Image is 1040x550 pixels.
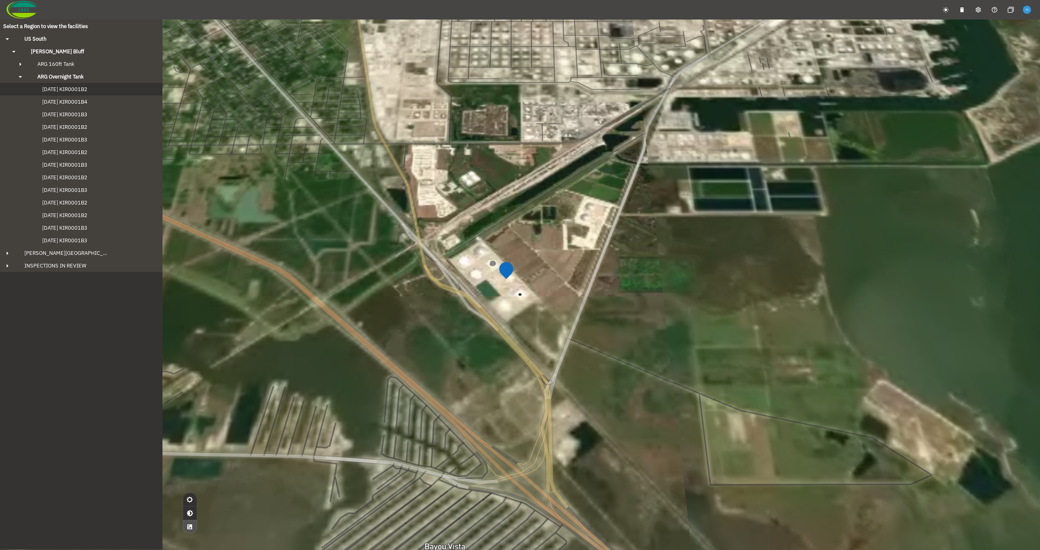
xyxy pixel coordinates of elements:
span: 2024-09-08_KIR0001B3 [26,136,87,143]
span: [PERSON_NAME] Bluff [31,48,84,55]
span: 2024-09-05_KIR0001B2 [26,174,87,181]
span: ARG 160ft Tank [37,61,74,67]
span: 2024-09-20_KIR0001B3 [26,111,87,118]
span: 2024-09-07_KIR0001B2 [26,212,87,219]
span: 2024-08-30_KIR0001B2 [26,149,87,156]
span: 2024-09-20_KIR0001B4 [26,98,87,105]
span: 2024-09-07_KIR0001B3 [26,224,87,231]
span: 2024-09-20_KIR0001B2 [26,86,87,93]
span: ARG Overnight Tank [37,73,84,80]
img: f6ffcea323530ad0f5eeb9c9447a59c5 [1023,6,1031,13]
img: Company Logo [6,1,39,19]
span: 2024-08-30_KIR0001B3 [26,161,87,168]
span: INSPECTIONS IN REVIEW [18,262,87,269]
span: 2024-09-04_KIR0001B2 [26,199,87,206]
span: 2024-09-02_KIR0001B3 [26,187,87,193]
span: 2024-09-08_KIR0001B2 [26,124,87,130]
span: [PERSON_NAME][GEOGRAPHIC_DATA] [18,250,108,257]
span: 2024-09-05_KIR0001B3 [26,237,87,244]
span: US South [18,35,46,42]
